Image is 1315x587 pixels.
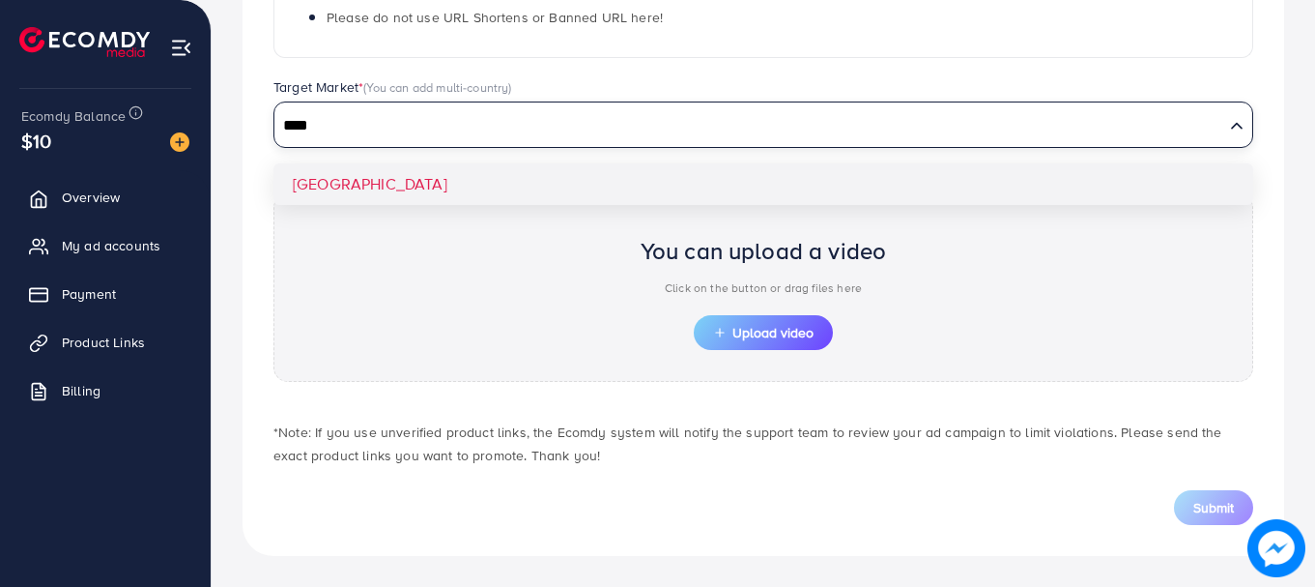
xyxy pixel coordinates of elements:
span: (You can add multi-country) [363,78,511,96]
label: Target Market [273,77,512,97]
img: menu [170,37,192,59]
span: $10 [21,127,51,155]
img: image [1247,519,1305,577]
button: Submit [1174,490,1253,525]
span: Product Links [62,333,145,352]
span: Billing [62,381,100,400]
button: Upload video [694,315,833,350]
img: logo [19,27,150,57]
span: Upload video [713,326,814,339]
span: Payment [62,284,116,304]
span: My ad accounts [62,236,160,255]
p: *Note: If you use unverified product links, the Ecomdy system will notify the support team to rev... [273,421,1253,467]
h2: You can upload a video [641,237,887,265]
p: Click on the button or drag files here [641,277,887,300]
a: My ad accounts [14,226,196,265]
span: Ecomdy Balance [21,106,126,126]
span: Submit [1193,498,1234,517]
span: Overview [62,188,120,207]
div: Search for option [273,102,1253,148]
input: Search for option [276,111,1222,141]
a: Product Links [14,323,196,362]
li: [GEOGRAPHIC_DATA] [273,163,1253,205]
span: Please do not use URL Shortens or Banned URL here! [327,8,663,27]
a: Payment [14,275,196,313]
a: Billing [14,371,196,410]
img: image [170,132,189,152]
a: Overview [14,178,196,217]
